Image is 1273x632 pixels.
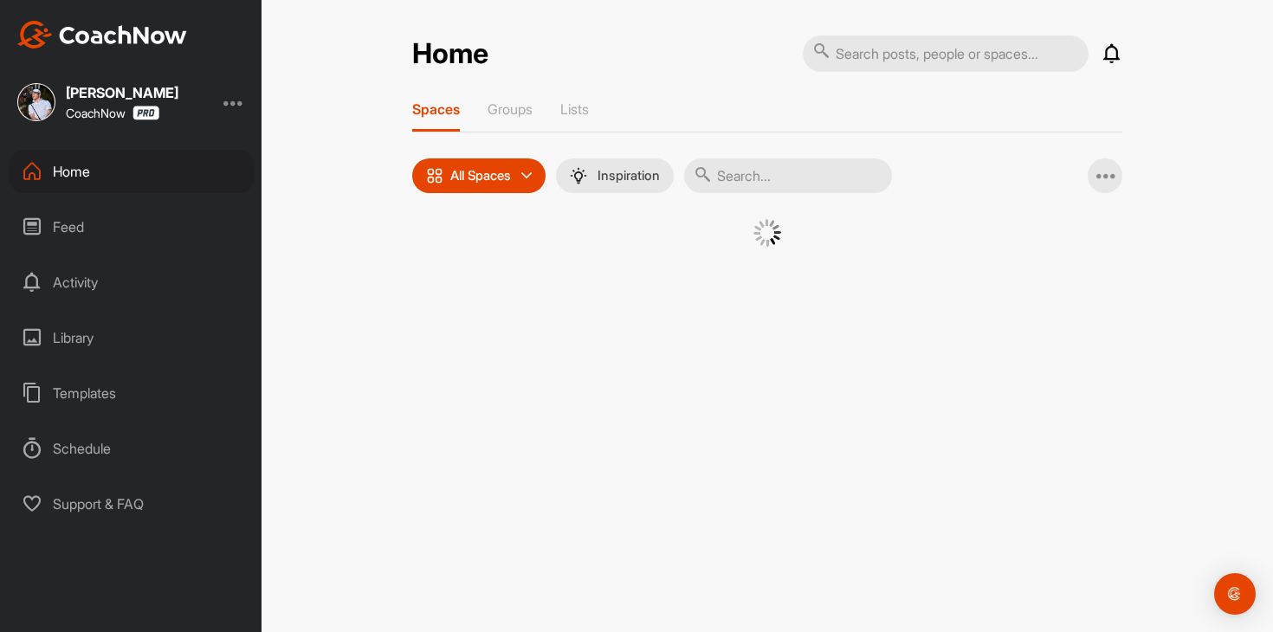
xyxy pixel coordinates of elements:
p: All Spaces [450,169,511,183]
img: CoachNow Pro [132,106,159,120]
div: Open Intercom Messenger [1214,573,1256,615]
p: Spaces [412,100,460,118]
div: Schedule [10,427,254,470]
p: Groups [488,100,533,118]
img: G6gVgL6ErOh57ABN0eRmCEwV0I4iEi4d8EwaPGI0tHgoAbU4EAHFLEQAh+QQFCgALACwIAA4AGAASAAAEbHDJSesaOCdk+8xg... [753,219,781,247]
img: square_69e7ce49b8ac85affed7bcbb6ba4170a.jpg [17,83,55,121]
div: Templates [10,371,254,415]
div: CoachNow [66,106,159,120]
img: icon [426,167,443,184]
img: menuIcon [570,167,587,184]
input: Search... [684,158,892,193]
input: Search posts, people or spaces... [803,35,1089,72]
h2: Home [412,37,488,71]
img: CoachNow [17,21,187,48]
p: Lists [560,100,589,118]
div: Feed [10,205,254,248]
div: Home [10,150,254,193]
div: [PERSON_NAME] [66,86,178,100]
div: Support & FAQ [10,482,254,526]
div: Library [10,316,254,359]
p: Inspiration [598,169,660,183]
div: Activity [10,261,254,304]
